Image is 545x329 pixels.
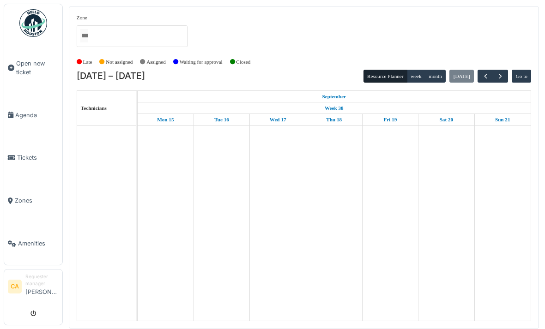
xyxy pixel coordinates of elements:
a: 18 September 2025 [324,114,344,126]
span: Technicians [81,105,107,111]
a: Open new ticket [4,42,62,94]
button: Resource Planner [363,70,407,83]
a: Tickets [4,137,62,179]
li: [PERSON_NAME] [25,273,59,300]
label: Closed [236,58,250,66]
a: Zones [4,179,62,222]
a: 19 September 2025 [381,114,399,126]
a: 15 September 2025 [320,91,349,102]
input: All [80,29,88,42]
a: Amenities [4,222,62,265]
button: Previous week [478,70,493,83]
span: Amenities [18,239,59,248]
button: Go to [512,70,531,83]
a: 15 September 2025 [155,114,176,126]
label: Assigned [146,58,166,66]
a: Agenda [4,94,62,137]
label: Zone [77,14,87,22]
button: week [407,70,425,83]
a: 20 September 2025 [437,114,456,126]
button: month [425,70,446,83]
button: Next week [493,70,508,83]
div: Requester manager [25,273,59,287]
li: CA [8,280,22,293]
span: Zones [15,196,59,205]
a: CA Requester manager[PERSON_NAME] [8,273,59,302]
img: Badge_color-CXgf-gQk.svg [19,9,47,37]
a: 16 September 2025 [212,114,231,126]
label: Not assigned [106,58,133,66]
span: Open new ticket [16,59,59,77]
h2: [DATE] – [DATE] [77,71,145,82]
a: 17 September 2025 [267,114,289,126]
button: [DATE] [449,70,474,83]
a: Week 38 [322,102,346,114]
span: Agenda [15,111,59,120]
span: Tickets [17,153,59,162]
label: Late [83,58,92,66]
a: 21 September 2025 [493,114,513,126]
label: Waiting for approval [180,58,223,66]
